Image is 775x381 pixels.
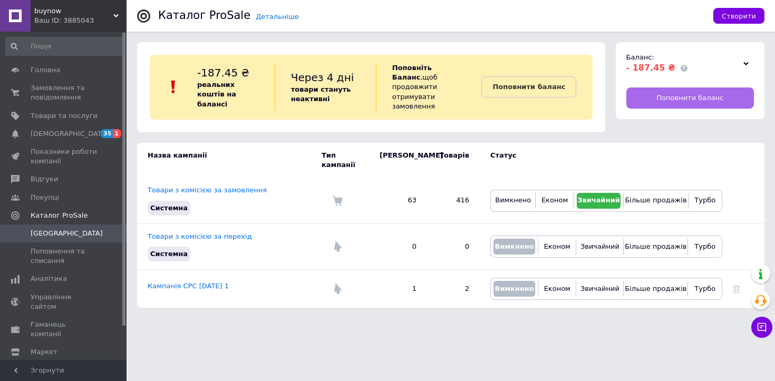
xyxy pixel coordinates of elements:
input: Пошук [5,37,124,56]
span: Більше продажів [625,196,686,204]
button: Вимкнено [493,193,532,209]
td: Товарів [427,143,480,178]
span: Турбо [694,196,715,204]
span: Економ [541,196,568,204]
button: Більше продажів [626,281,685,297]
span: - 187.45 ₴ [626,63,675,73]
span: buynow [34,6,113,16]
a: Видалити [733,285,740,292]
span: [DEMOGRAPHIC_DATA] [31,129,109,139]
span: Покупці [31,193,59,202]
span: Управління сайтом [31,292,98,311]
span: Звичайний [580,285,619,292]
span: -187.45 ₴ [197,66,249,79]
button: Економ [538,193,570,209]
b: товари стануть неактивні [291,85,351,103]
span: Каталог ProSale [31,211,88,220]
span: 1 [113,129,121,138]
b: Поповніть Баланс [392,64,432,81]
span: [GEOGRAPHIC_DATA] [31,229,103,238]
a: Товари з комісією за замовлення [148,186,267,194]
button: Вимкнено [493,239,535,255]
span: Турбо [694,242,715,250]
button: Більше продажів [626,239,685,255]
button: Чат з покупцем [751,317,772,338]
span: Вимкнено [495,196,531,204]
td: 416 [427,178,480,223]
a: Детальніше [256,13,299,21]
span: Системна [150,250,188,258]
span: Гаманець компанії [31,320,98,339]
img: Комісія за замовлення [332,196,343,206]
span: Показники роботи компанії [31,147,98,166]
b: реальних коштів на балансі [197,81,236,108]
img: Комісія за перехід [332,284,343,294]
button: Вимкнено [493,281,535,297]
b: Поповнити баланс [492,83,565,91]
button: Більше продажів [626,193,685,209]
span: Маркет [31,347,57,357]
td: 0 [369,223,427,269]
a: Кампанія CPC [DATE] 1 [148,282,229,290]
div: Ваш ID: 3885043 [34,16,127,25]
button: Турбо [691,193,719,209]
button: Турбо [691,281,719,297]
button: Турбо [691,239,719,255]
span: Товари та послуги [31,111,98,121]
button: Створити [713,8,764,24]
a: Поповнити баланс [626,87,754,109]
span: Більше продажів [625,242,686,250]
span: Поповнення та списання [31,247,98,266]
img: Комісія за перехід [332,241,343,252]
span: Більше продажів [625,285,686,292]
button: Економ [541,281,573,297]
td: [PERSON_NAME] [369,143,427,178]
td: Статус [480,143,722,178]
a: Товари з комісією за перехід [148,232,252,240]
span: Вимкнено [495,242,534,250]
span: Відгуки [31,174,58,184]
span: Економ [544,242,570,250]
td: 1 [369,270,427,308]
td: Назва кампанії [137,143,322,178]
td: 0 [427,223,480,269]
span: Турбо [694,285,715,292]
span: Системна [150,204,188,212]
span: Економ [544,285,570,292]
span: 35 [101,129,113,138]
span: Замовлення та повідомлення [31,83,98,102]
span: Створити [722,12,756,20]
td: 63 [369,178,427,223]
button: Економ [541,239,573,255]
button: Звичайний [577,193,621,209]
span: Поповнити баланс [656,93,723,103]
span: Баланс: [626,53,654,61]
button: Звичайний [579,239,621,255]
span: Через 4 дні [291,71,354,84]
button: Звичайний [579,281,621,297]
span: Вимкнено [495,285,534,292]
span: Аналітика [31,274,67,284]
td: 2 [427,270,480,308]
div: Каталог ProSale [158,10,250,21]
span: Звичайний [580,242,619,250]
div: , щоб продовжити отримувати замовлення [376,63,482,111]
span: Головна [31,65,60,75]
td: Тип кампанії [322,143,369,178]
img: :exclamation: [166,79,181,95]
a: Поповнити баланс [481,76,576,97]
span: Звичайний [577,196,620,204]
